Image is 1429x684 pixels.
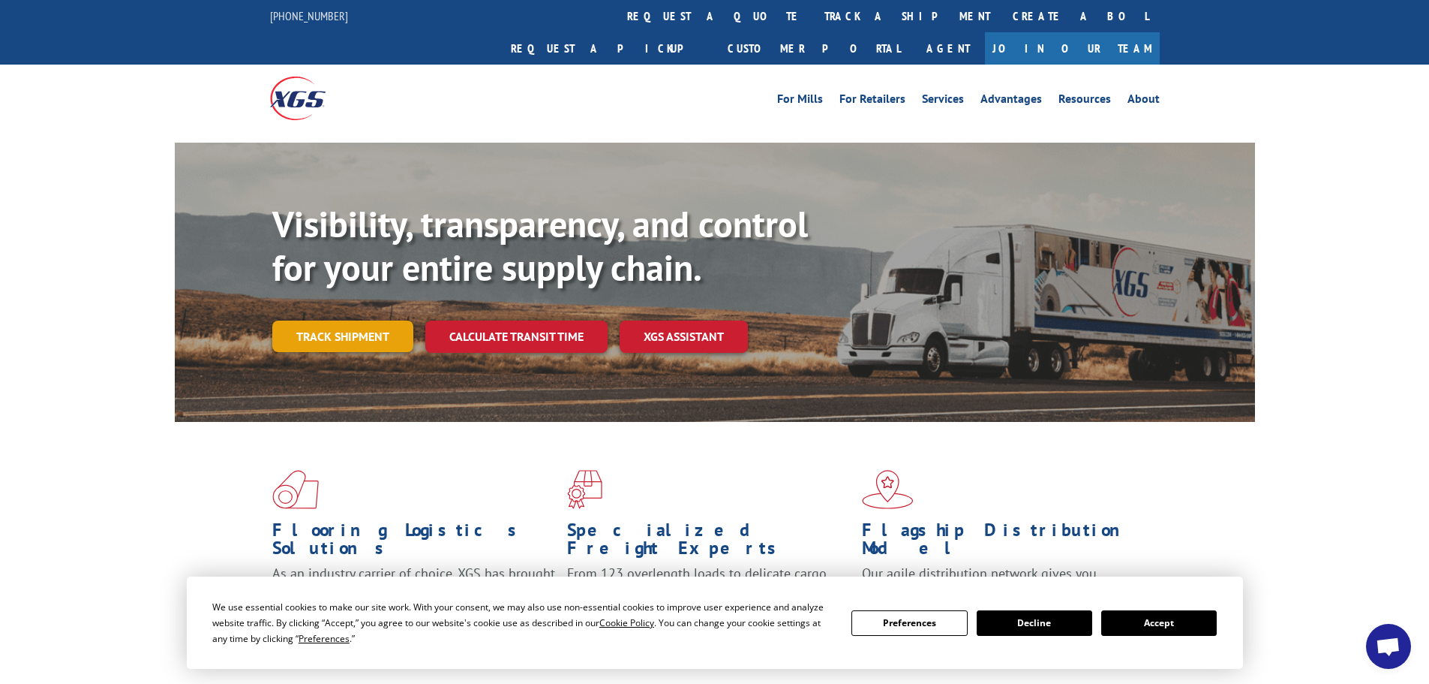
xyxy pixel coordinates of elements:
span: Cookie Policy [599,616,654,629]
img: xgs-icon-total-supply-chain-intelligence-red [272,470,319,509]
a: XGS ASSISTANT [620,321,748,353]
a: Join Our Team [985,32,1160,65]
a: Request a pickup [500,32,716,65]
h1: Flagship Distribution Model [862,521,1145,565]
button: Decline [977,610,1092,636]
a: Services [922,93,964,110]
h1: Specialized Freight Experts [567,521,851,565]
p: From 123 overlength loads to delicate cargo, our experienced staff knows the best way to move you... [567,565,851,631]
span: As an industry carrier of choice, XGS has brought innovation and dedication to flooring logistics... [272,565,555,618]
a: Advantages [980,93,1042,110]
button: Preferences [851,610,967,636]
a: Calculate transit time [425,321,608,353]
span: Preferences [299,632,350,645]
div: Open chat [1366,624,1411,669]
a: For Mills [777,93,823,110]
div: We use essential cookies to make our site work. With your consent, we may also use non-essential ... [212,599,833,646]
div: Cookie Consent Prompt [187,577,1243,669]
a: Resources [1058,93,1111,110]
h1: Flooring Logistics Solutions [272,521,556,565]
span: Our agile distribution network gives you nationwide inventory management on demand. [862,565,1138,600]
img: xgs-icon-flagship-distribution-model-red [862,470,914,509]
a: [PHONE_NUMBER] [270,8,348,23]
a: Agent [911,32,985,65]
a: For Retailers [839,93,905,110]
a: About [1127,93,1160,110]
img: xgs-icon-focused-on-flooring-red [567,470,602,509]
button: Accept [1101,610,1217,636]
b: Visibility, transparency, and control for your entire supply chain. [272,200,808,291]
a: Customer Portal [716,32,911,65]
a: Track shipment [272,321,413,352]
